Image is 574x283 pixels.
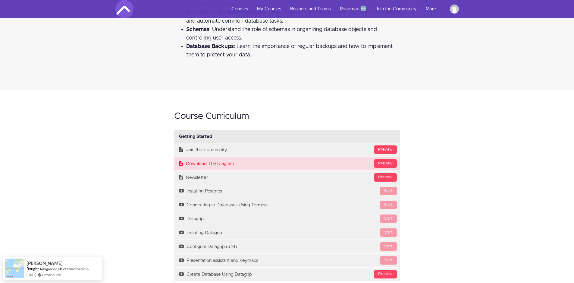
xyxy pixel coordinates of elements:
[450,5,459,14] img: jahongir.next@gmail.com
[374,159,397,168] div: Preview
[174,226,400,240] a: StartInstalling Datagrip
[380,256,397,265] div: Start
[374,145,397,154] div: Preview
[186,27,209,32] strong: Schemas
[380,201,397,209] div: Start
[27,266,39,271] span: Bought
[186,44,234,49] strong: Database Backups
[27,261,63,266] span: [PERSON_NAME]
[380,187,397,195] div: Start
[380,228,397,237] div: Start
[380,242,397,251] div: Start
[186,27,377,41] span: : Understand the role of schemas in organizing database objects and controlling user access.
[174,171,400,184] a: PreviewNewsletter
[5,259,24,278] img: provesource social proof notification image
[174,212,400,226] a: StartDatagrip
[27,272,36,277] span: [DATE]
[174,184,400,198] a: StartInstalling Postgres
[374,270,397,278] div: Preview
[39,267,89,271] a: Amigoscode PRO Membership
[374,173,397,182] div: Preview
[174,198,400,212] a: StartConnecting to Databases Using Terminal
[174,240,400,253] a: StartConfigure Datagrip (5:14)
[174,157,400,170] a: PreviewDownload The Diagram
[174,143,400,157] a: PreviewJoin the Community
[174,111,400,121] h2: Course Curriculum
[42,272,61,277] a: ProveSource
[186,44,393,58] span: : Learn the importance of regular backups and how to implement them to protect your data.
[380,215,397,223] div: Start
[174,254,400,267] a: StartPresentation assistant and Keymaps
[174,130,400,143] div: Getting Started
[186,10,400,24] span: : Learn how to use these powerful tools to encapsulate and automate common database tasks.
[174,268,400,281] a: PreviewCreate Database Using Datagrip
